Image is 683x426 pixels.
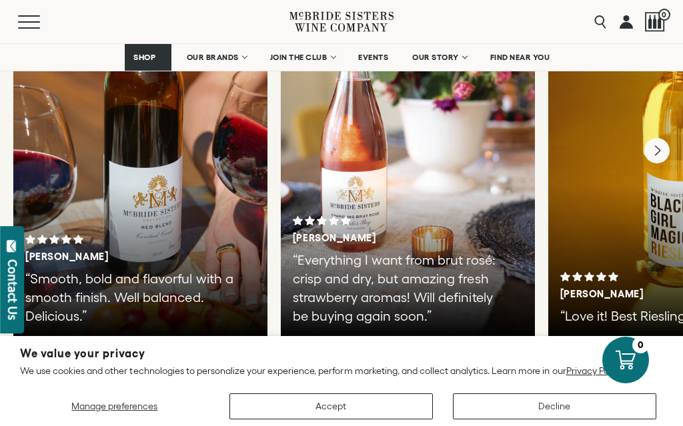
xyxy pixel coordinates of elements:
[358,53,388,62] span: EVENTS
[566,365,624,376] a: Privacy Policy.
[125,44,171,71] a: SHOP
[482,44,559,71] a: FIND NEAR YOU
[453,393,656,419] button: Decline
[658,9,670,21] span: 0
[6,259,19,320] div: Contact Us
[71,401,157,411] span: Manage preferences
[404,44,475,71] a: OUR STORY
[18,15,66,29] button: Mobile Menu Trigger
[178,44,255,71] a: OUR BRANDS
[270,53,327,62] span: JOIN THE CLUB
[412,53,459,62] span: OUR STORY
[187,53,239,62] span: OUR BRANDS
[350,44,397,71] a: EVENTS
[644,138,670,163] button: Next
[25,269,239,325] p: “Smooth, bold and flavorful with a smooth finish. Well balanced. Delicious.”
[229,393,433,419] button: Accept
[20,365,663,377] p: We use cookies and other technologies to personalize your experience, perform marketing, and coll...
[25,251,209,263] h3: [PERSON_NAME]
[293,232,477,244] h3: [PERSON_NAME]
[133,53,156,62] span: SHOP
[632,337,649,353] div: 0
[490,53,550,62] span: FIND NEAR YOU
[261,44,344,71] a: JOIN THE CLUB
[293,251,507,325] p: “Everything I want from brut rosé: crisp and dry, but amazing fresh strawberry aromas! Will defin...
[20,393,209,419] button: Manage preferences
[20,348,663,359] h2: We value your privacy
